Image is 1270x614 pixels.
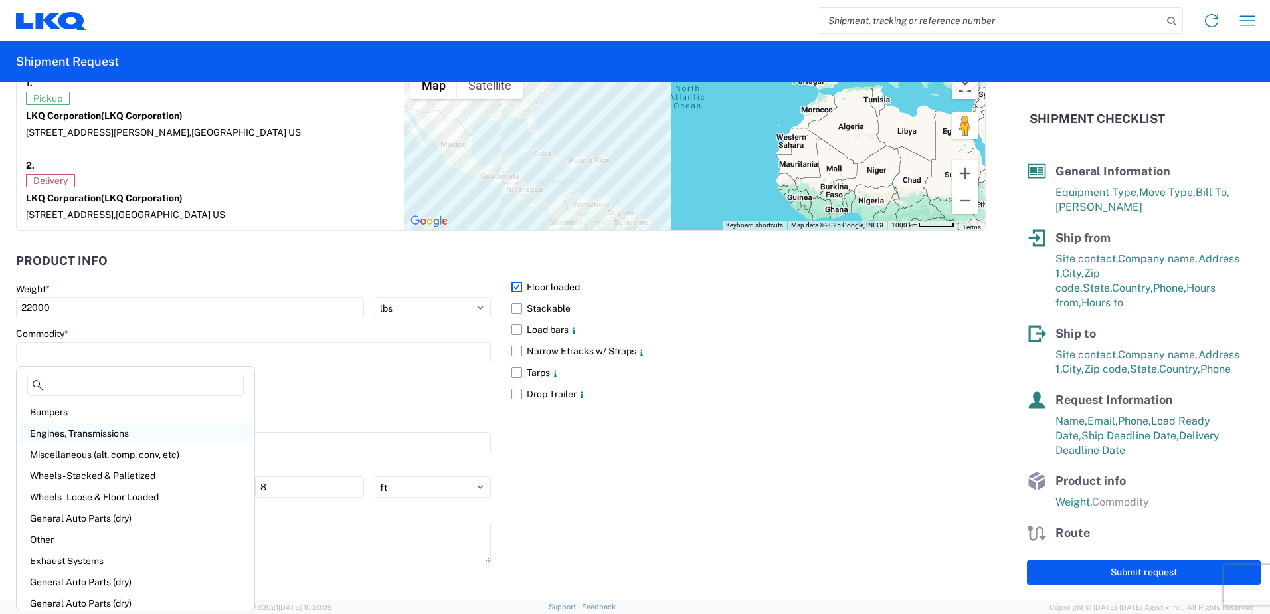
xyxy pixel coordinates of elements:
[457,72,523,99] button: Show satellite imagery
[1118,348,1198,361] span: Company name,
[1081,429,1179,442] span: Ship Deadline Date,
[1055,393,1173,407] span: Request Information
[255,476,364,498] input: H
[19,444,252,465] div: Miscellaneous (alt, comp, conv, etc)
[511,276,986,298] label: Floor loaded
[16,328,68,340] label: Commodity
[407,213,451,230] img: Google
[891,221,918,229] span: 1000 km
[1112,282,1153,294] span: Country,
[101,193,183,203] span: (LKQ Corporation)
[1118,253,1198,265] span: Company name,
[16,283,50,295] label: Weight
[26,92,70,105] span: Pickup
[16,54,119,70] h2: Shipment Request
[1118,415,1151,427] span: Phone,
[1055,348,1118,361] span: Site contact,
[511,319,986,340] label: Load bars
[101,110,183,121] span: (LKQ Corporation)
[1062,363,1084,375] span: City,
[26,127,191,138] span: [STREET_ADDRESS][PERSON_NAME],
[511,383,986,405] label: Drop Trailer
[1092,496,1149,508] span: Commodity
[952,160,978,187] button: Zoom in
[1055,201,1142,213] span: [PERSON_NAME]
[26,75,33,92] strong: 1.
[511,298,986,319] label: Stackable
[1139,186,1196,199] span: Move Type,
[1081,296,1123,309] span: Hours to
[1055,496,1092,508] span: Weight,
[26,174,75,187] span: Delivery
[19,529,252,550] div: Other
[116,209,225,220] span: [GEOGRAPHIC_DATA] US
[26,193,183,203] strong: LKQ Corporation
[26,157,35,174] strong: 2.
[26,209,116,220] span: [STREET_ADDRESS],
[1030,111,1165,127] h2: Shipment Checklist
[1027,560,1261,585] button: Submit request
[549,603,582,611] a: Support
[1055,186,1139,199] span: Equipment Type,
[1055,253,1118,265] span: Site contact,
[19,550,252,571] div: Exhaust Systems
[1087,415,1118,427] span: Email,
[962,223,981,231] a: Terms
[410,72,457,99] button: Show street map
[16,255,108,268] h2: Product Info
[582,603,616,611] a: Feedback
[1083,282,1112,294] span: State,
[19,401,252,423] div: Bumpers
[1159,363,1200,375] span: Country,
[1055,526,1090,540] span: Route
[278,603,332,611] span: [DATE] 10:20:09
[887,221,958,230] button: Map Scale: 1000 km per 51 pixels
[19,423,252,444] div: Engines, Transmissions
[511,340,986,361] label: Narrow Etracks w/ Straps
[1200,363,1231,375] span: Phone
[1055,231,1111,245] span: Ship from
[1062,267,1084,280] span: City,
[791,221,883,229] span: Map data ©2025 Google, INEGI
[952,112,978,139] button: Drag Pegman onto the map to open Street View
[1055,474,1126,488] span: Product info
[26,110,183,121] strong: LKQ Corporation
[1055,164,1170,178] span: General Information
[19,593,252,614] div: General Auto Parts (dry)
[1196,186,1229,199] span: Bill To,
[1084,363,1130,375] span: Zip code,
[19,571,252,593] div: General Auto Parts (dry)
[19,465,252,486] div: Wheels - Stacked & Palletized
[1049,601,1254,613] span: Copyright © [DATE]-[DATE] Agistix Inc., All Rights Reserved
[1055,415,1087,427] span: Name,
[511,362,986,383] label: Tarps
[19,508,252,529] div: General Auto Parts (dry)
[726,221,783,230] button: Keyboard shortcuts
[19,486,252,508] div: Wheels - Loose & Floor Loaded
[407,213,451,230] a: Open this area in Google Maps (opens a new window)
[189,603,332,611] span: Client: 2025.18.0-27d3021
[1130,363,1159,375] span: State,
[952,187,978,214] button: Zoom out
[191,127,301,138] span: [GEOGRAPHIC_DATA] US
[1153,282,1186,294] span: Phone,
[1055,326,1096,340] span: Ship to
[818,8,1162,33] input: Shipment, tracking or reference number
